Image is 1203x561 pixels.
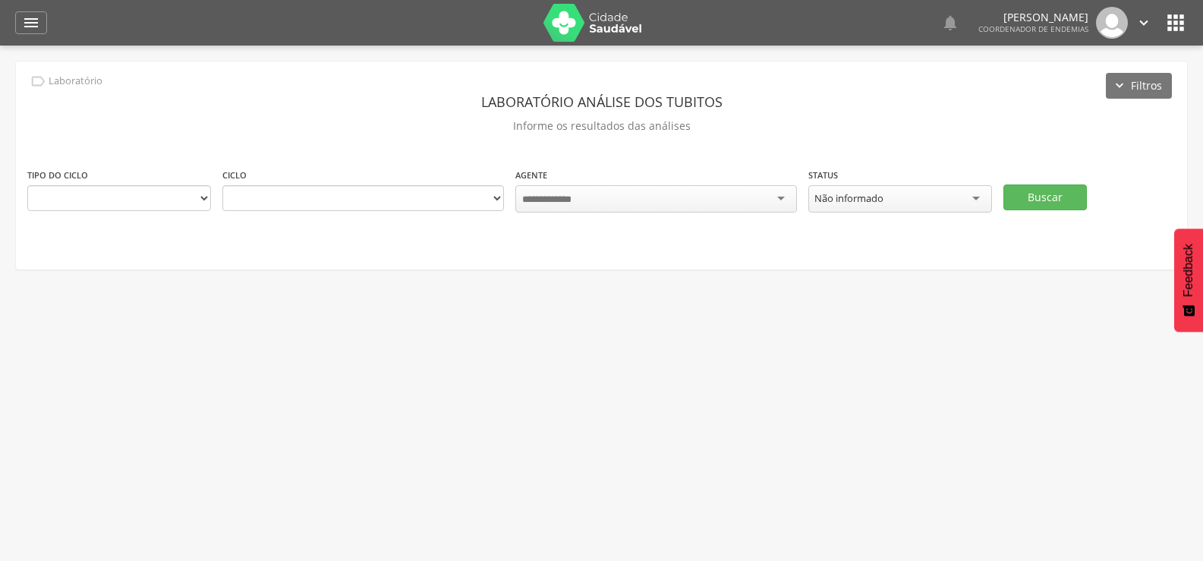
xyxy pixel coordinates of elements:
a:  [15,11,47,34]
span: Coordenador de Endemias [978,24,1088,34]
button: Buscar [1003,184,1087,210]
div: Não informado [814,191,883,205]
i:  [1135,14,1152,31]
p: Laboratório [49,75,102,87]
span: Feedback [1182,244,1195,297]
i:  [1164,11,1188,35]
label: Status [808,169,838,181]
i:  [22,14,40,32]
label: Tipo do ciclo [27,169,88,181]
label: Ciclo [222,169,247,181]
button: Filtros [1106,73,1172,99]
label: Agente [515,169,547,181]
a:  [1135,7,1152,39]
p: Informe os resultados das análises [27,115,1176,137]
p: [PERSON_NAME] [978,12,1088,23]
i:  [30,73,46,90]
header: Laboratório análise dos tubitos [27,88,1176,115]
i:  [941,14,959,32]
a:  [941,7,959,39]
button: Feedback - Mostrar pesquisa [1174,228,1203,332]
